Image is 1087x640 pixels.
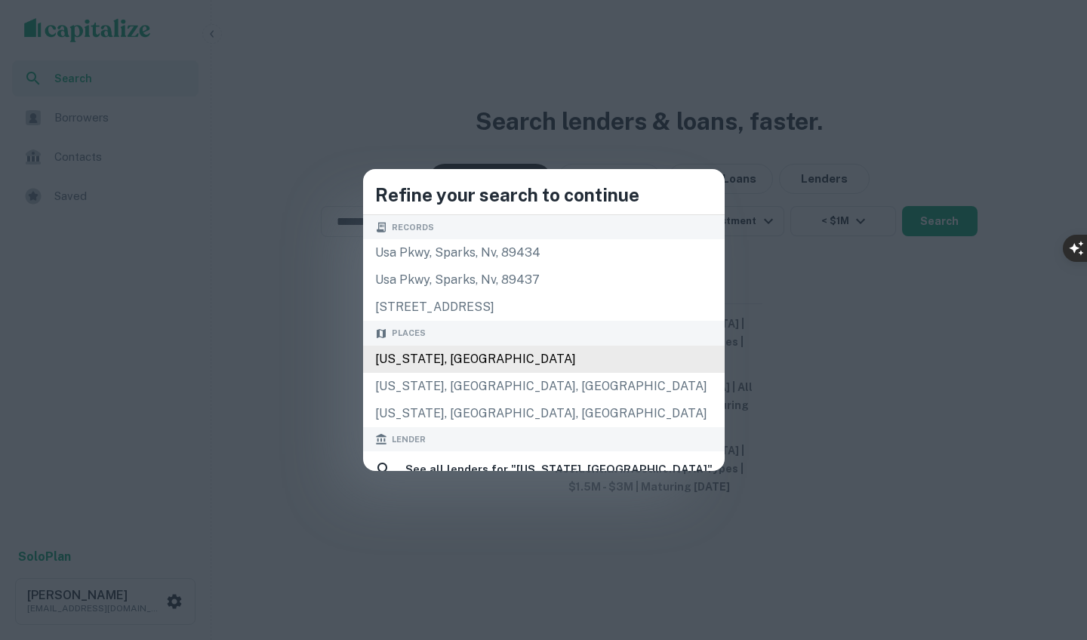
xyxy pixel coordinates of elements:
[363,400,725,427] div: [US_STATE], [GEOGRAPHIC_DATA], [GEOGRAPHIC_DATA]
[363,294,725,321] div: [STREET_ADDRESS]
[363,239,725,266] div: usa pkwy, sparks, nv, 89434
[392,433,426,446] span: Lender
[392,221,434,234] span: Records
[375,181,713,208] h4: Refine your search to continue
[363,373,725,400] div: [US_STATE], [GEOGRAPHIC_DATA], [GEOGRAPHIC_DATA]
[405,460,713,478] h6: See all lenders for " [US_STATE], [GEOGRAPHIC_DATA] "
[363,346,725,373] div: [US_STATE], [GEOGRAPHIC_DATA]
[392,327,426,340] span: Places
[363,266,725,294] div: usa pkwy, sparks, nv, 89437
[1012,519,1087,592] iframe: Chat Widget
